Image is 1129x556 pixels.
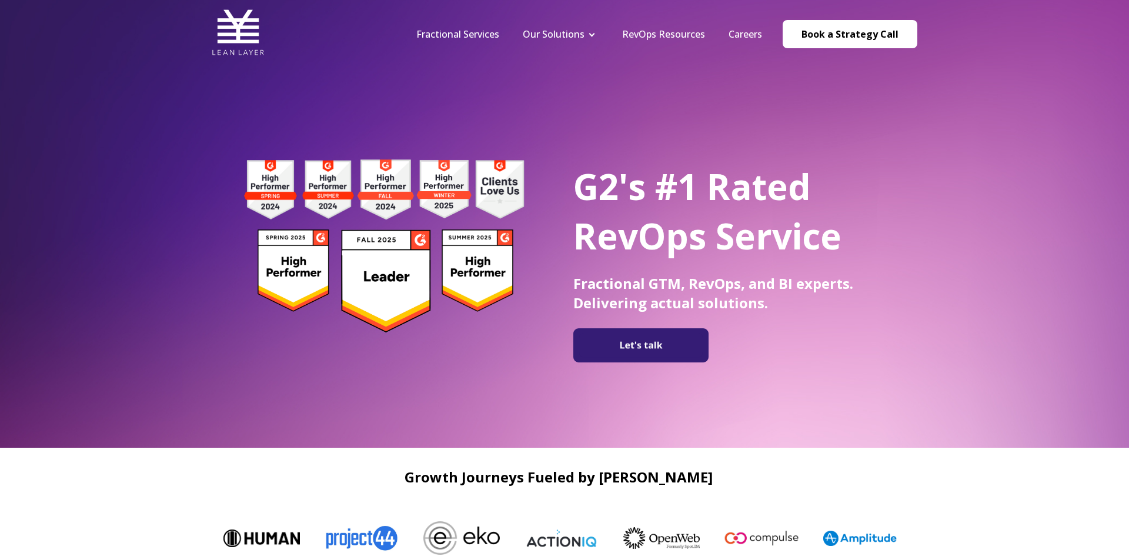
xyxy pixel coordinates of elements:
[783,20,917,48] a: Book a Strategy Call
[579,333,703,358] img: Let's talk
[573,162,841,260] span: G2's #1 Rated RevOps Service
[212,6,265,59] img: Lean Layer Logo
[820,531,897,546] img: Amplitude
[622,28,705,41] a: RevOps Resources
[416,28,499,41] a: Fractional Services
[573,274,853,312] span: Fractional GTM, RevOps, and BI experts. Delivering actual solutions.
[520,528,597,548] img: ActionIQ
[212,469,906,485] h2: Growth Journeys Fueled by [PERSON_NAME]
[523,28,584,41] a: Our Solutions
[729,28,762,41] a: Careers
[221,530,297,547] img: Human
[420,521,497,555] img: Eko
[620,527,697,549] img: OpenWeb
[405,28,774,41] div: Navigation Menu
[223,156,544,336] img: g2 badges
